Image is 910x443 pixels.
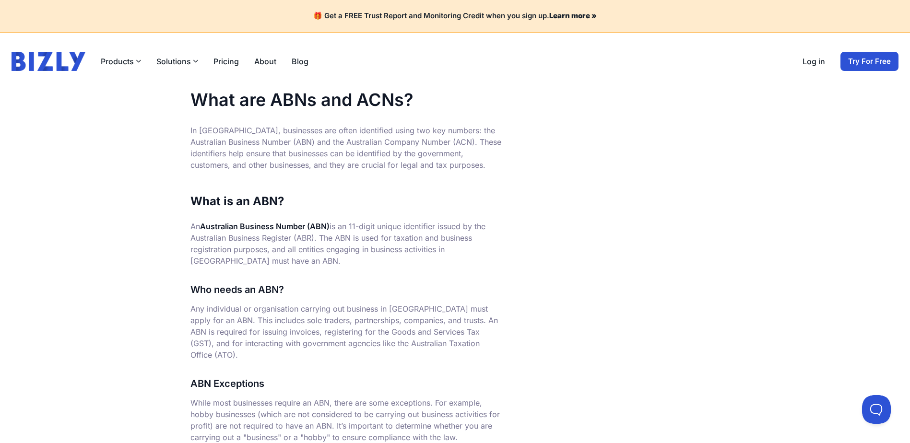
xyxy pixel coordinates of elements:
[862,395,891,424] iframe: Toggle Customer Support
[190,221,502,267] p: An is an 11-digit unique identifier issued by the Australian Business Register (ABR). The ABN is ...
[12,12,898,21] h4: 🎁 Get a FREE Trust Report and Monitoring Credit when you sign up.
[190,90,502,109] h1: What are ABNs and ACNs?
[190,282,502,297] h3: Who needs an ABN?
[190,303,502,361] p: Any individual or organisation carrying out business in [GEOGRAPHIC_DATA] must apply for an ABN. ...
[254,56,276,67] a: About
[213,56,239,67] a: Pricing
[200,221,330,231] strong: Australian Business Number (ABN)
[803,56,825,67] a: Log in
[101,56,141,67] button: Products
[840,52,898,71] a: Try For Free
[156,56,198,67] button: Solutions
[190,376,502,391] h3: ABN Exceptions
[190,125,502,171] p: In [GEOGRAPHIC_DATA], businesses are often identified using two key numbers: the Australian Busin...
[190,194,502,209] h2: What is an ABN?
[292,56,308,67] a: Blog
[549,11,597,20] a: Learn more »
[190,397,502,443] p: While most businesses require an ABN, there are some exceptions. For example, hobby businesses (w...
